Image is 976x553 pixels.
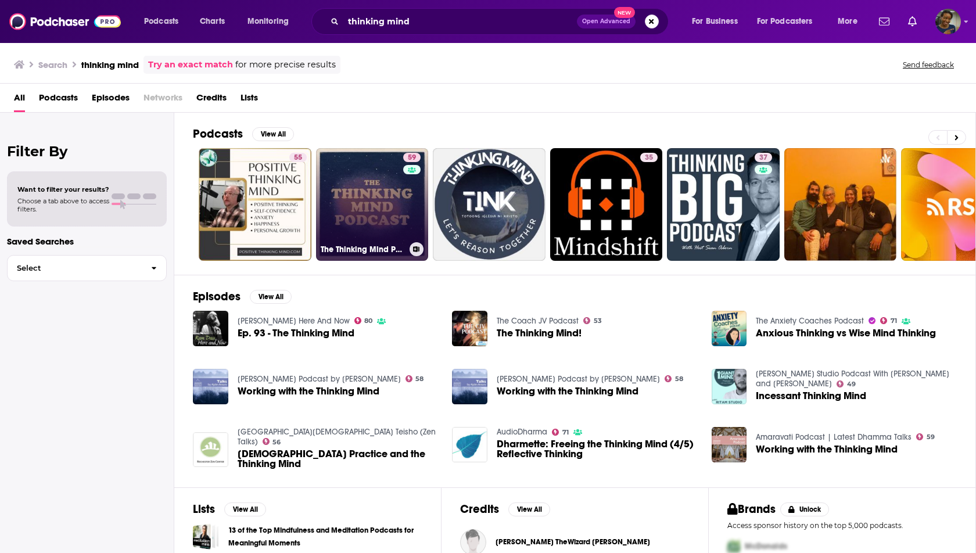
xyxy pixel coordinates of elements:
a: Show notifications dropdown [874,12,894,31]
span: The Thinking Mind! [497,328,582,338]
h2: Credits [460,502,499,516]
h2: Lists [193,502,215,516]
span: Podcasts [39,88,78,112]
a: Ritam Studio Podcast With Jonni Pollard and Carla Dimattina [756,369,949,389]
button: Show profile menu [935,9,961,34]
a: Ajahn Amaro Podcast by Amaravati [497,374,660,384]
span: Podcasts [144,13,178,30]
span: Anxious Thinking vs Wise Mind Thinking [756,328,936,338]
span: [PERSON_NAME] TheWizard [PERSON_NAME] [496,537,650,547]
h2: Episodes [193,289,241,304]
a: ListsView All [193,502,266,516]
a: Working with the Thinking Mind [497,386,638,396]
span: 59 [408,152,416,164]
span: 49 [847,382,856,387]
a: Working with the Thinking Mind [238,386,379,396]
h3: The Thinking Mind Podcast: Psychiatry & [MEDICAL_DATA] [321,245,405,254]
span: Want to filter your results? [17,185,109,193]
a: 71 [552,429,569,436]
p: Access sponsor history on the top 5,000 podcasts. [727,521,957,530]
button: View All [250,290,292,304]
span: McDonalds [745,541,787,551]
img: Working with the Thinking Mind [452,369,487,404]
a: Daniel TheWizard Wilson [496,537,650,547]
a: EpisodesView All [193,289,292,304]
span: Working with the Thinking Mind [756,444,898,454]
span: New [614,7,635,18]
h3: Search [38,59,67,70]
h3: thinking mind [81,59,139,70]
input: Search podcasts, credits, & more... [343,12,577,31]
p: Saved Searches [7,236,167,247]
button: Unlock [780,502,830,516]
span: All [14,88,25,112]
a: Episodes [92,88,130,112]
span: For Podcasters [757,13,813,30]
a: Ep. 93 - The Thinking Mind [193,311,228,346]
span: [DEMOGRAPHIC_DATA] Practice and the Thinking Mind [238,449,439,469]
a: Zen Practice and the Thinking Mind [238,449,439,469]
h2: Filter By [7,143,167,160]
img: User Profile [935,9,961,34]
a: AudioDharma [497,427,547,437]
span: for more precise results [235,58,336,71]
a: 37 [755,153,772,162]
h2: Podcasts [193,127,243,141]
a: 53 [583,317,602,324]
img: Incessant Thinking Mind [712,369,747,404]
span: 58 [675,376,683,382]
img: Zen Practice and the Thinking Mind [193,432,228,468]
a: Lists [241,88,258,112]
button: Select [7,255,167,281]
a: 58 [406,375,424,382]
span: 55 [294,152,302,164]
img: Podchaser - Follow, Share and Rate Podcasts [9,10,121,33]
a: 80 [354,317,373,324]
button: Send feedback [899,60,957,70]
button: open menu [684,12,752,31]
a: The Anxiety Coaches Podcast [756,316,864,326]
a: 49 [837,380,856,387]
div: Search podcasts, credits, & more... [322,8,680,35]
button: open menu [830,12,872,31]
a: 35 [640,153,658,162]
a: 59The Thinking Mind Podcast: Psychiatry & [MEDICAL_DATA] [316,148,429,261]
img: The Thinking Mind! [452,311,487,346]
a: Ajahn Amaro Podcast by Amaravati [238,374,401,384]
span: 71 [891,318,897,324]
a: Anxious Thinking vs Wise Mind Thinking [712,311,747,346]
span: For Business [692,13,738,30]
span: Open Advanced [582,19,630,24]
span: 80 [364,318,372,324]
span: 58 [415,376,424,382]
button: View All [252,127,294,141]
a: 13 of the Top Mindfulness and Meditation Podcasts for Meaningful Moments [193,523,219,550]
a: 59 [916,433,935,440]
a: Credits [196,88,227,112]
span: 53 [594,318,602,324]
a: 55 [199,148,311,261]
img: Working with the Thinking Mind [193,369,228,404]
span: Select [8,264,142,272]
span: Charts [200,13,225,30]
a: Charts [192,12,232,31]
a: 58 [665,375,683,382]
button: View All [508,502,550,516]
img: Working with the Thinking Mind [712,427,747,462]
span: Incessant Thinking Mind [756,391,866,401]
a: 37 [667,148,780,261]
a: 35 [550,148,663,261]
button: open menu [239,12,304,31]
span: 59 [927,435,935,440]
a: Dharmette: Freeing the Thinking Mind (4/5) Reflective Thinking [497,439,698,459]
a: Ep. 93 - The Thinking Mind [238,328,354,338]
